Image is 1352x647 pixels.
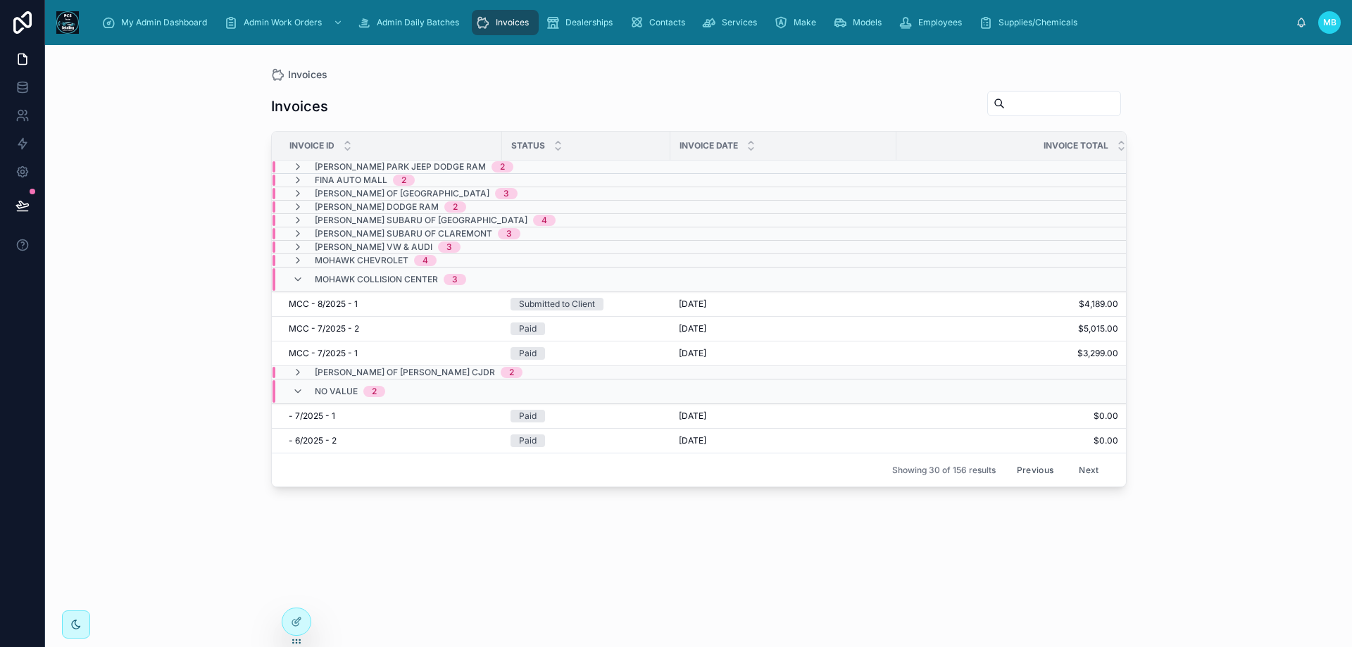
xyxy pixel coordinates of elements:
[453,201,458,213] div: 2
[423,255,428,266] div: 4
[446,241,452,253] div: 3
[315,255,408,266] span: Mohawk Chevrolet
[315,228,492,239] span: [PERSON_NAME] Subaru of Claremont
[679,348,888,359] a: [DATE]
[722,17,757,28] span: Services
[519,434,537,447] div: Paid
[542,10,622,35] a: Dealerships
[897,323,1118,334] a: $5,015.00
[625,10,695,35] a: Contacts
[496,17,529,28] span: Invoices
[679,410,888,422] a: [DATE]
[121,17,207,28] span: My Admin Dashboard
[829,10,891,35] a: Models
[271,96,328,116] h1: Invoices
[975,10,1087,35] a: Supplies/Chemicals
[289,140,334,151] span: Invoice ID
[289,323,359,334] span: MCC - 7/2025 - 2
[289,348,358,359] span: MCC - 7/2025 - 1
[56,11,79,34] img: App logo
[472,10,539,35] a: Invoices
[519,322,537,335] div: Paid
[1069,459,1108,481] button: Next
[315,386,358,397] span: No value
[542,215,547,226] div: 4
[649,17,685,28] span: Contacts
[511,140,545,151] span: Status
[897,410,1118,422] a: $0.00
[315,215,527,226] span: [PERSON_NAME] Subaru of [GEOGRAPHIC_DATA]
[519,298,595,310] div: Submitted to Client
[1007,459,1063,481] button: Previous
[377,17,459,28] span: Admin Daily Batches
[679,323,888,334] a: [DATE]
[918,17,962,28] span: Employees
[679,435,706,446] span: [DATE]
[698,10,767,35] a: Services
[680,140,738,151] span: Invoice Date
[289,435,494,446] a: - 6/2025 - 2
[503,188,509,199] div: 3
[679,323,706,334] span: [DATE]
[565,17,613,28] span: Dealerships
[244,17,322,28] span: Admin Work Orders
[894,10,972,35] a: Employees
[853,17,882,28] span: Models
[511,347,662,360] a: Paid
[500,161,505,172] div: 2
[897,435,1118,446] a: $0.00
[288,68,327,82] span: Invoices
[519,347,537,360] div: Paid
[315,367,495,378] span: [PERSON_NAME] of [PERSON_NAME] CJDR
[511,322,662,335] a: Paid
[679,299,706,310] span: [DATE]
[897,299,1118,310] a: $4,189.00
[90,7,1296,38] div: scrollable content
[315,175,387,186] span: Fina Auto Mall
[315,201,439,213] span: [PERSON_NAME] Dodge Ram
[679,435,888,446] a: [DATE]
[220,10,350,35] a: Admin Work Orders
[506,228,512,239] div: 3
[452,274,458,285] div: 3
[897,348,1118,359] a: $3,299.00
[353,10,469,35] a: Admin Daily Batches
[289,299,494,310] a: MCC - 8/2025 - 1
[315,161,486,172] span: [PERSON_NAME] Park Jeep Dodge Ram
[892,465,996,476] span: Showing 30 of 156 results
[289,435,337,446] span: - 6/2025 - 2
[511,434,662,447] a: Paid
[289,323,494,334] a: MCC - 7/2025 - 2
[289,299,358,310] span: MCC - 8/2025 - 1
[372,386,377,397] div: 2
[794,17,816,28] span: Make
[315,274,438,285] span: Mohawk Collision Center
[509,367,514,378] div: 2
[511,410,662,422] a: Paid
[289,348,494,359] a: MCC - 7/2025 - 1
[999,17,1077,28] span: Supplies/Chemicals
[519,410,537,422] div: Paid
[315,188,489,199] span: [PERSON_NAME] of [GEOGRAPHIC_DATA]
[289,410,494,422] a: - 7/2025 - 1
[770,10,826,35] a: Make
[679,410,706,422] span: [DATE]
[315,241,432,253] span: [PERSON_NAME] VW & Audi
[679,348,706,359] span: [DATE]
[401,175,406,186] div: 2
[511,298,662,310] a: Submitted to Client
[271,68,327,82] a: Invoices
[289,410,335,422] span: - 7/2025 - 1
[1044,140,1108,151] span: Invoice Total
[97,10,217,35] a: My Admin Dashboard
[679,299,888,310] a: [DATE]
[1323,17,1337,28] span: MB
